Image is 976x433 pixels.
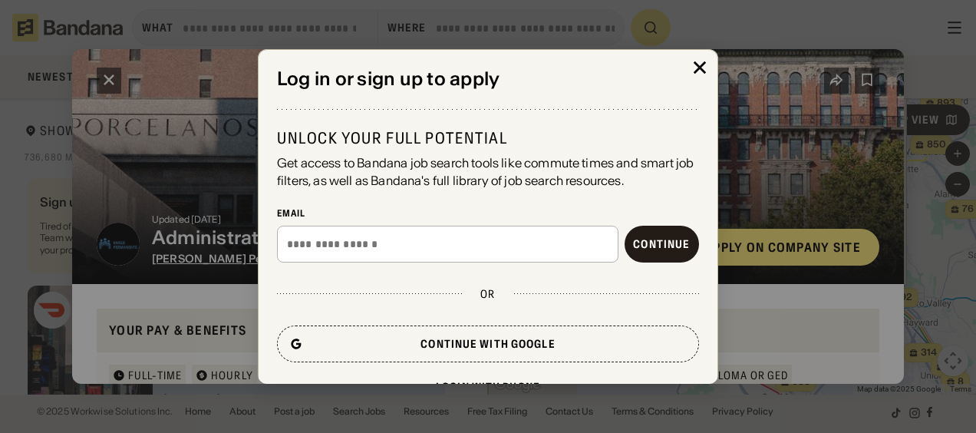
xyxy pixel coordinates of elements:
div: Email [277,207,699,220]
div: Get access to Bandana job search tools like commute times and smart job filters, as well as Banda... [277,154,699,189]
div: Unlock your full potential [277,128,699,148]
div: or [480,287,495,301]
div: Log in or sign up to apply [277,68,699,91]
div: Login with phone [436,382,540,392]
div: Continue with Google [420,339,555,349]
div: Continue [633,239,690,250]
